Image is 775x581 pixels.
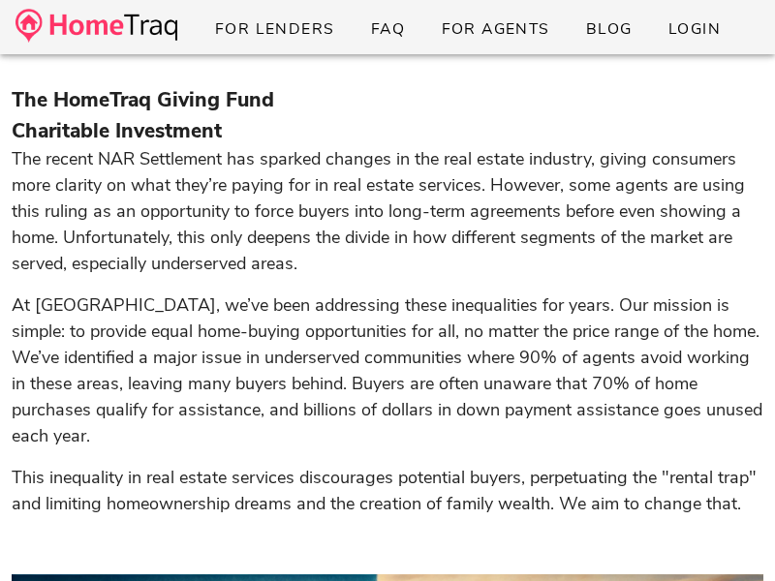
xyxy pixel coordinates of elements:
a: For Lenders [199,12,351,46]
span: FAQ [370,18,406,40]
img: desktop-logo.34a1112.png [15,9,177,43]
a: FAQ [355,12,421,46]
p: At [GEOGRAPHIC_DATA], we’ve been addressing these inequalities for years. Our mission is simple: ... [12,292,763,449]
span: For Agents [440,18,549,40]
a: Login [652,12,736,46]
span: Blog [585,18,633,40]
p: This inequality in real estate services discourages potential buyers, perpetuating the "rental tr... [12,465,763,517]
span: Login [667,18,721,40]
a: Blog [570,12,648,46]
span: For Lenders [214,18,335,40]
h3: Charitable Investment [12,116,763,147]
p: The recent NAR Settlement has sparked changes in the real estate industry, giving consumers more ... [12,146,763,277]
h3: The HomeTraq Giving Fund [12,85,763,116]
a: For Agents [424,12,565,46]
